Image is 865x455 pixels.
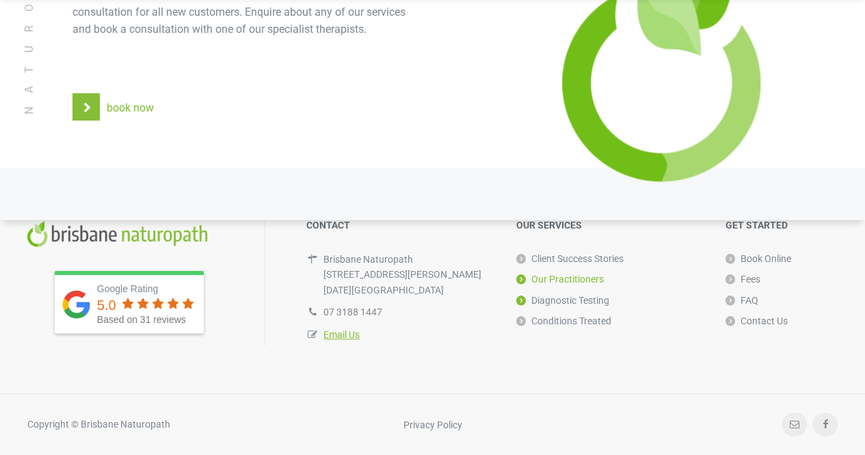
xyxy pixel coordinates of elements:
h5: CONTACT [306,220,488,231]
a: book now [72,93,420,120]
a: Diagnostic Testing [516,290,609,311]
div: Copyright © Brisbane Naturopath [27,417,170,432]
h5: OUR SERVICES [516,220,698,231]
a: Email [782,413,807,437]
img: Brisbane Naturopath Logo [27,220,209,247]
a: Our Practitioners [516,269,604,289]
a: Conditions Treated [516,311,611,331]
a: Book Online [726,248,791,269]
div: 5.0 [97,298,116,312]
h5: GET STARTED [726,220,838,231]
div: Brisbane Naturopath [STREET_ADDRESS][PERSON_NAME] [DATE][GEOGRAPHIC_DATA] [323,252,488,298]
a: Fees [726,269,760,289]
a: Facebook [812,413,838,437]
a: FAQ [726,290,758,311]
span: Based on 31 reviews [97,314,186,325]
div: 07 3188 1447 [323,304,488,320]
a: Client Success Stories [516,248,624,269]
a: Privacy Policy [403,419,462,430]
a: Email Us [323,329,360,340]
a: Contact Us [726,311,788,331]
span: book now [107,101,154,114]
div: Google Rating [97,282,197,296]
